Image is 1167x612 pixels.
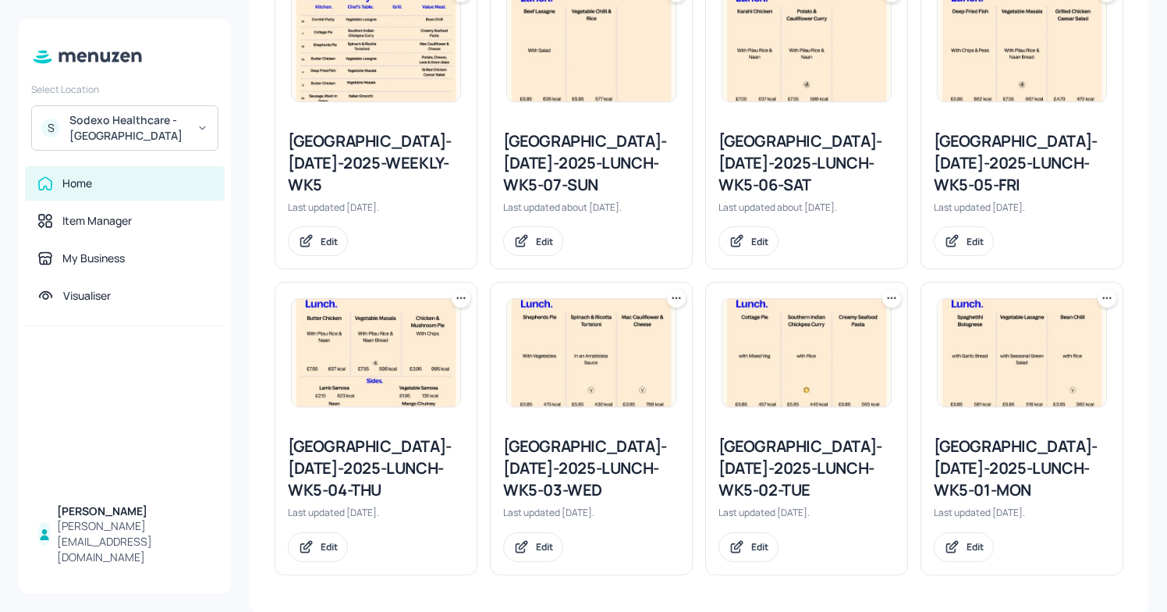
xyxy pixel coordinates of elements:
[503,201,679,214] div: Last updated about [DATE].
[292,299,460,407] img: 2025-09-21-1758454007451iv2uyo8esj.jpeg
[967,235,984,248] div: Edit
[934,506,1110,519] div: Last updated [DATE].
[536,540,553,553] div: Edit
[507,299,676,407] img: 2025-09-21-1758453455112yiylt1dre5.jpeg
[63,288,111,304] div: Visualiser
[288,436,464,501] div: [GEOGRAPHIC_DATA]-[DATE]-2025-LUNCH-WK5-04-THU
[718,436,895,501] div: [GEOGRAPHIC_DATA]-[DATE]-2025-LUNCH-WK5-02-TUE
[288,506,464,519] div: Last updated [DATE].
[321,235,338,248] div: Edit
[288,130,464,196] div: [GEOGRAPHIC_DATA]-[DATE]-2025-WEEKLY-WK5
[718,130,895,196] div: [GEOGRAPHIC_DATA]-[DATE]-2025-LUNCH-WK5-06-SAT
[718,506,895,519] div: Last updated [DATE].
[934,201,1110,214] div: Last updated [DATE].
[934,130,1110,196] div: [GEOGRAPHIC_DATA]-[DATE]-2025-LUNCH-WK5-05-FRI
[536,235,553,248] div: Edit
[41,119,60,137] div: S
[751,235,768,248] div: Edit
[288,201,464,214] div: Last updated [DATE].
[321,540,338,553] div: Edit
[503,130,679,196] div: [GEOGRAPHIC_DATA]-[DATE]-2025-LUNCH-WK5-07-SUN
[62,251,125,266] div: My Business
[503,506,679,519] div: Last updated [DATE].
[718,201,895,214] div: Last updated about [DATE].
[57,518,212,565] div: [PERSON_NAME][EMAIL_ADDRESS][DOMAIN_NAME]
[938,299,1106,407] img: 2025-09-22-1758533362771lmz5d6pql1s.jpeg
[967,540,984,553] div: Edit
[751,540,768,553] div: Edit
[934,436,1110,501] div: [GEOGRAPHIC_DATA]-[DATE]-2025-LUNCH-WK5-01-MON
[722,299,891,407] img: 2025-09-21-17584529789164itnmgj5jve.jpeg
[69,112,187,144] div: Sodexo Healthcare - [GEOGRAPHIC_DATA]
[62,176,92,191] div: Home
[57,503,212,519] div: [PERSON_NAME]
[62,213,132,229] div: Item Manager
[31,83,218,96] div: Select Location
[503,436,679,501] div: [GEOGRAPHIC_DATA]-[DATE]-2025-LUNCH-WK5-03-WED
